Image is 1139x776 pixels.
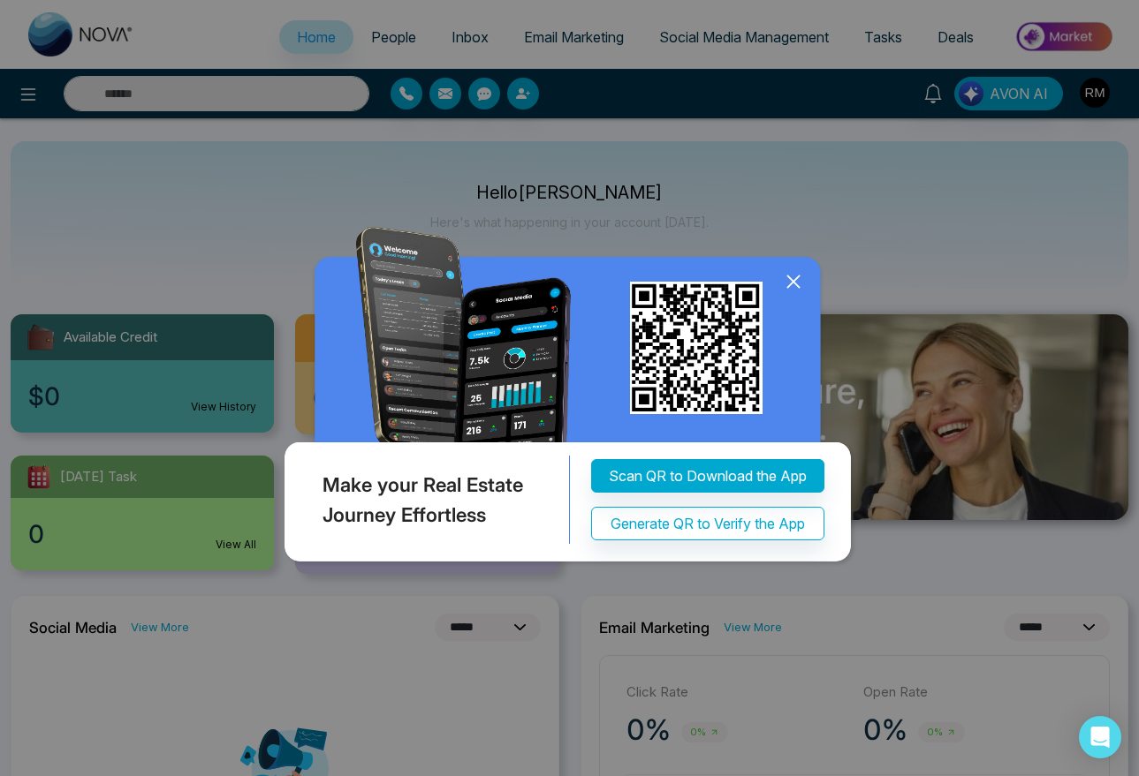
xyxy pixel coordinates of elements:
[591,507,824,540] button: Generate QR to Verify the App
[280,456,570,544] div: Make your Real Estate Journey Effortless
[591,459,824,493] button: Scan QR to Download the App
[1079,716,1121,758] div: Open Intercom Messenger
[630,282,763,414] img: qr_for_download_app.png
[280,227,860,570] img: QRModal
